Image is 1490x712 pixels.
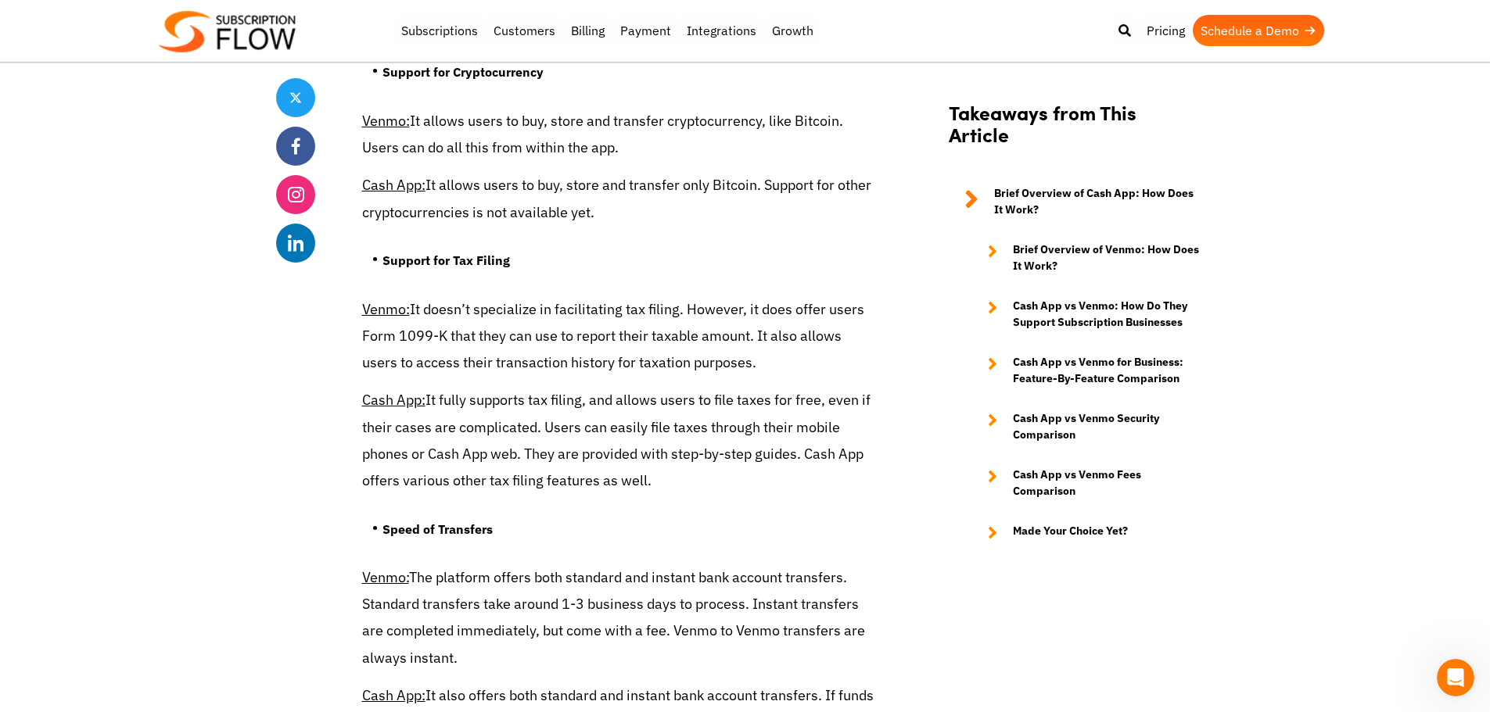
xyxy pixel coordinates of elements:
[1193,15,1324,46] a: Schedule a Demo
[362,391,425,409] u: Cash App:
[764,15,821,46] a: Growth
[1013,354,1199,387] strong: Cash App vs Venmo for Business: Feature-By-Feature Comparison
[362,112,410,130] u: Venmo:
[382,521,493,537] strong: Speed of Transfers
[362,108,878,161] p: It allows users to buy, store and transfer cryptocurrency, like Bitcoin. Users can do all this fr...
[972,298,1199,331] a: Cash App vs Venmo: How Do They Support Subscription Businesses
[949,185,1199,218] a: Brief Overview of Cash App: How Does It Work?
[972,242,1199,274] a: Brief Overview of Venmo: How Does It Work?
[1437,659,1474,696] iframe: Intercom live chat
[972,354,1199,387] a: Cash App vs Venmo for Business: Feature-By-Feature Comparison
[972,523,1199,542] a: Made Your Choice Yet?
[563,15,612,46] a: Billing
[1013,410,1199,443] strong: Cash App vs Venmo Security Comparison
[972,467,1199,499] a: Cash App vs Venmo Fees Comparison
[486,15,563,46] a: Customers
[612,15,679,46] a: Payment
[1139,15,1193,46] a: Pricing
[972,410,1199,443] a: Cash App vs Venmo Security Comparison
[159,11,296,52] img: Subscriptionflow
[382,64,544,80] strong: Support for Cryptocurrency
[1013,298,1199,331] strong: Cash App vs Venmo: How Do They Support Subscription Businesses
[362,387,878,494] p: It fully supports tax filing, and allows users to file taxes for free, even if their cases are co...
[362,176,425,194] u: Cash App:
[949,101,1199,162] h2: Takeaways from This Article
[1013,523,1128,542] strong: Made Your Choice Yet?
[393,15,486,46] a: Subscriptions
[679,15,764,46] a: Integrations
[362,172,878,225] p: It allows users to buy, store and transfer only Bitcoin. Support for other cryptocurrencies is no...
[362,686,425,704] u: Cash App:
[1013,467,1199,499] strong: Cash App vs Venmo Fees Comparison
[382,252,510,268] strong: Support for Tax Filing
[1013,242,1199,274] strong: Brief Overview of Venmo: How Does It Work?
[362,300,410,318] u: Venmo:
[362,568,409,586] u: Venmo:
[362,296,878,377] p: It doesn’t specialize in facilitating tax filing. However, it does offer users Form 1099-K that t...
[362,564,878,671] p: The platform offers both standard and instant bank account transfers. Standard transfers take aro...
[994,185,1199,218] strong: Brief Overview of Cash App: How Does It Work?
